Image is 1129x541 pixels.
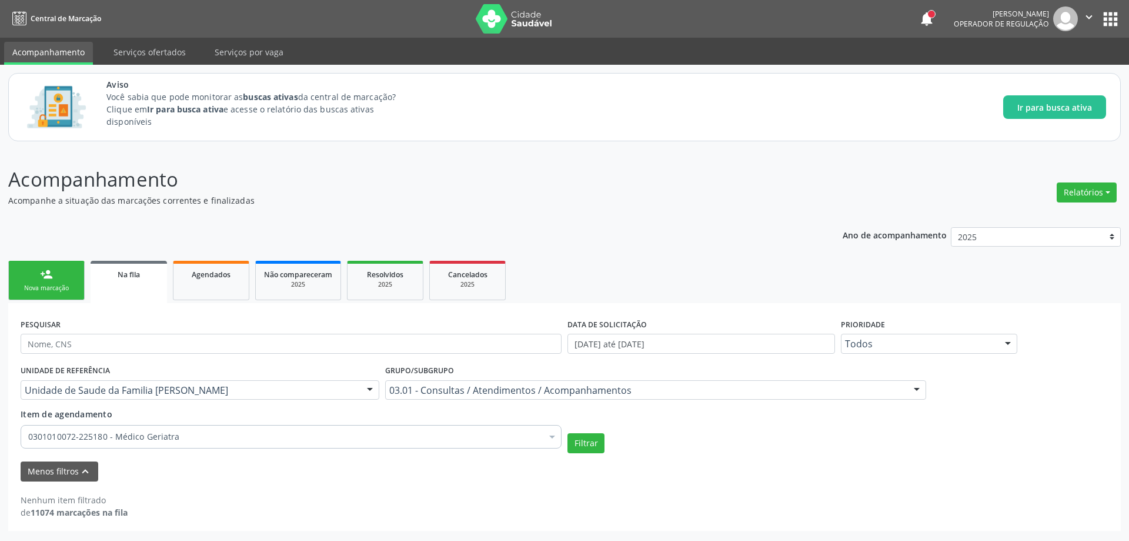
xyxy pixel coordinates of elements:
[21,334,562,354] input: Nome, CNS
[106,91,417,128] p: Você sabia que pode monitorar as da central de marcação? Clique em e acesse o relatório das busca...
[385,362,454,380] label: Grupo/Subgrupo
[1053,6,1078,31] img: img
[438,280,497,289] div: 2025
[356,280,415,289] div: 2025
[567,433,604,453] button: Filtrar
[954,9,1049,19] div: [PERSON_NAME]
[264,270,332,280] span: Não compareceram
[31,507,128,518] strong: 11074 marcações na fila
[1017,101,1092,114] span: Ir para busca ativa
[448,270,487,280] span: Cancelados
[40,268,53,281] div: person_add
[1100,9,1121,29] button: apps
[105,42,194,62] a: Serviços ofertados
[264,280,332,289] div: 2025
[8,165,787,194] p: Acompanhamento
[243,91,298,102] strong: buscas ativas
[79,465,92,478] i: keyboard_arrow_up
[367,270,403,280] span: Resolvidos
[1003,95,1106,119] button: Ir para busca ativa
[21,506,128,519] div: de
[918,11,935,27] button: notifications
[21,316,61,334] label: PESQUISAR
[954,19,1049,29] span: Operador de regulação
[206,42,292,62] a: Serviços por vaga
[8,9,101,28] a: Central de Marcação
[567,334,835,354] input: Selecione um intervalo
[147,104,223,115] strong: Ir para busca ativa
[31,14,101,24] span: Central de Marcação
[25,384,355,396] span: Unidade de Saude da Familia [PERSON_NAME]
[106,78,417,91] span: Aviso
[21,462,98,482] button: Menos filtroskeyboard_arrow_up
[8,194,787,207] p: Acompanhe a situação das marcações correntes e finalizadas
[841,316,885,334] label: Prioridade
[17,284,76,293] div: Nova marcação
[389,384,902,396] span: 03.01 - Consultas / Atendimentos / Acompanhamentos
[567,316,647,334] label: DATA DE SOLICITAÇÃO
[21,494,128,506] div: Nenhum item filtrado
[21,409,112,420] span: Item de agendamento
[843,227,947,242] p: Ano de acompanhamento
[4,42,93,65] a: Acompanhamento
[1057,182,1117,203] button: Relatórios
[1083,11,1095,24] i: 
[21,362,110,380] label: UNIDADE DE REFERÊNCIA
[1078,6,1100,31] button: 
[23,81,90,134] img: Imagem de CalloutCard
[118,270,140,280] span: Na fila
[192,270,231,280] span: Agendados
[845,338,993,350] span: Todos
[28,431,542,443] span: 0301010072-225180 - Médico Geriatra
